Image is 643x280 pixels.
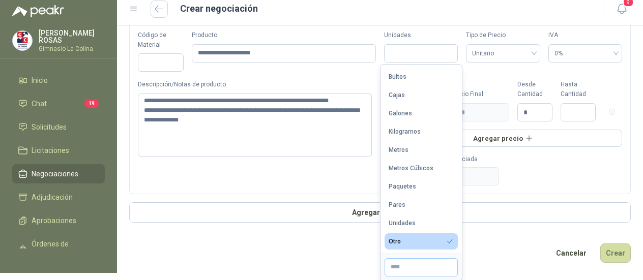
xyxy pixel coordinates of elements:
[32,121,67,133] span: Solicitudes
[12,117,105,137] a: Solicitudes
[389,146,408,153] div: Metros
[389,201,405,208] div: Pares
[384,130,622,147] button: Agregar precio
[39,29,105,44] p: [PERSON_NAME] ROSAS
[385,69,458,85] button: Bultos
[32,192,73,203] span: Adjudicación
[138,80,376,89] label: Descripción/Notas de producto
[12,188,105,207] a: Adjudicación
[451,89,509,99] div: Precio Final
[13,31,32,50] img: Company Logo
[385,142,458,158] button: Metros
[12,164,105,183] a: Negociaciones
[32,168,78,179] span: Negociaciones
[385,123,458,140] button: Kilogramos
[389,110,412,117] div: Galones
[389,238,401,245] div: Otro
[192,30,376,40] label: Producto
[389,183,416,190] div: Paquetes
[385,215,458,231] button: Unidades
[385,87,458,103] button: Cajas
[32,238,95,261] span: Órdenes de Compra
[550,243,592,263] button: Cancelar
[561,80,596,99] div: Hasta Cantidad
[39,46,105,52] p: Gimnasio La Colina
[466,30,540,40] label: Tipo de Precio
[554,46,616,61] span: 0%
[385,178,458,195] button: Paquetes
[389,91,405,99] div: Cajas
[517,80,552,99] div: Desde Cantidad
[32,98,47,109] span: Chat
[472,46,534,61] span: Unitario
[389,220,416,227] div: Unidades
[389,165,433,172] div: Metros Cúbicos
[32,75,48,86] span: Inicio
[384,30,458,40] label: Unidades
[385,197,458,213] button: Pares
[385,105,458,121] button: Galones
[12,5,64,17] img: Logo peakr
[385,233,458,250] button: Otro
[12,94,105,113] a: Chat19
[84,100,99,108] span: 19
[32,145,69,156] span: Licitaciones
[138,30,184,50] label: Código de Material
[12,71,105,90] a: Inicio
[389,128,421,135] div: Kilogramos
[600,243,631,263] button: Crear
[180,2,258,16] h1: Crear negociación
[12,234,105,265] a: Órdenes de Compra
[129,202,631,223] button: Agregar Item
[389,73,406,80] div: Bultos
[12,211,105,230] a: Aprobaciones
[548,30,622,40] label: IVA
[32,215,76,226] span: Aprobaciones
[385,160,458,176] button: Metros Cúbicos
[12,141,105,160] a: Licitaciones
